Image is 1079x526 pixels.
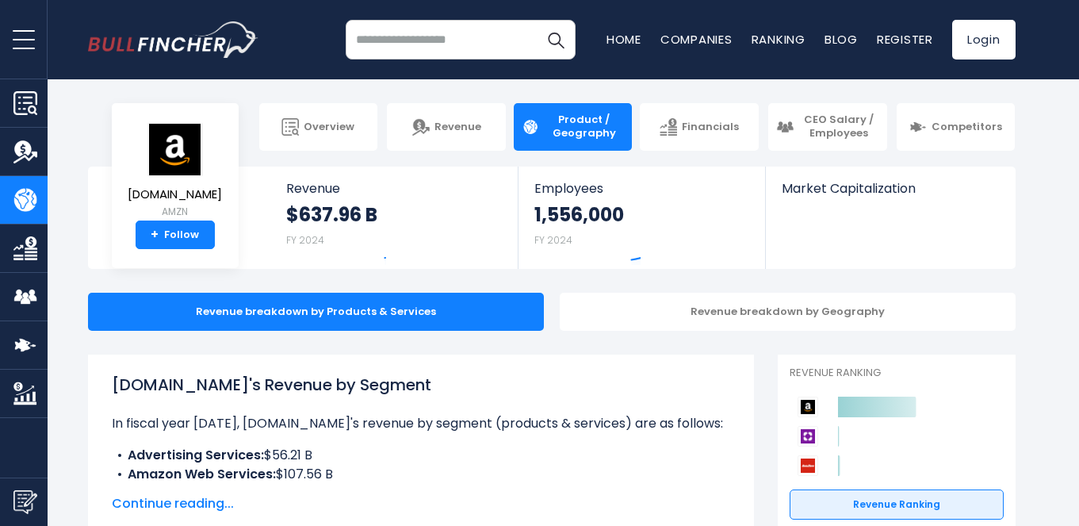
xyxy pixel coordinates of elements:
a: Companies [660,31,733,48]
span: Continue reading... [112,494,730,513]
a: CEO Salary / Employees [768,103,887,151]
img: bullfincher logo [88,21,258,58]
strong: $637.96 B [286,202,377,227]
a: Financials [640,103,759,151]
span: [DOMAIN_NAME] [128,188,222,202]
a: Ranking [752,31,805,48]
span: Market Capitalization [782,181,997,196]
b: Amazon Web Services: [128,465,276,483]
img: Wayfair competitors logo [798,426,818,447]
strong: + [151,228,159,242]
h1: [DOMAIN_NAME]'s Revenue by Segment [112,373,730,397]
li: $56.21 B [112,446,730,465]
small: FY 2024 [286,233,324,247]
img: AutoZone competitors logo [798,455,818,476]
a: Market Capitalization [766,167,1013,223]
button: Search [536,20,576,60]
a: Overview [259,103,378,151]
p: In fiscal year [DATE], [DOMAIN_NAME]'s revenue by segment (products & services) are as follows: [112,414,730,433]
a: Blog [825,31,858,48]
a: Go to homepage [88,21,258,58]
a: +Follow [136,221,215,249]
span: CEO Salary / Employees [798,113,879,140]
b: Advertising Services: [128,446,264,464]
span: Revenue [434,121,481,134]
a: Revenue Ranking [790,490,1004,520]
div: Revenue breakdown by Products & Services [88,293,544,331]
a: Login [952,20,1016,60]
a: Employees 1,556,000 FY 2024 [518,167,765,269]
span: Overview [304,121,354,134]
span: Competitors [932,121,1002,134]
a: Revenue [387,103,506,151]
p: Revenue Ranking [790,367,1004,380]
span: Financials [682,121,739,134]
div: Revenue breakdown by Geography [560,293,1016,331]
a: Register [877,31,933,48]
strong: 1,556,000 [534,202,624,227]
li: $107.56 B [112,465,730,484]
a: [DOMAIN_NAME] AMZN [127,122,223,221]
a: Home [606,31,641,48]
span: Product / Geography [544,113,625,140]
a: Revenue $637.96 B FY 2024 [270,167,518,269]
span: Revenue [286,181,503,196]
small: AMZN [128,205,222,219]
a: Product / Geography [514,103,633,151]
a: Competitors [897,103,1016,151]
span: Employees [534,181,749,196]
img: Amazon.com competitors logo [798,397,818,417]
small: FY 2024 [534,233,572,247]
